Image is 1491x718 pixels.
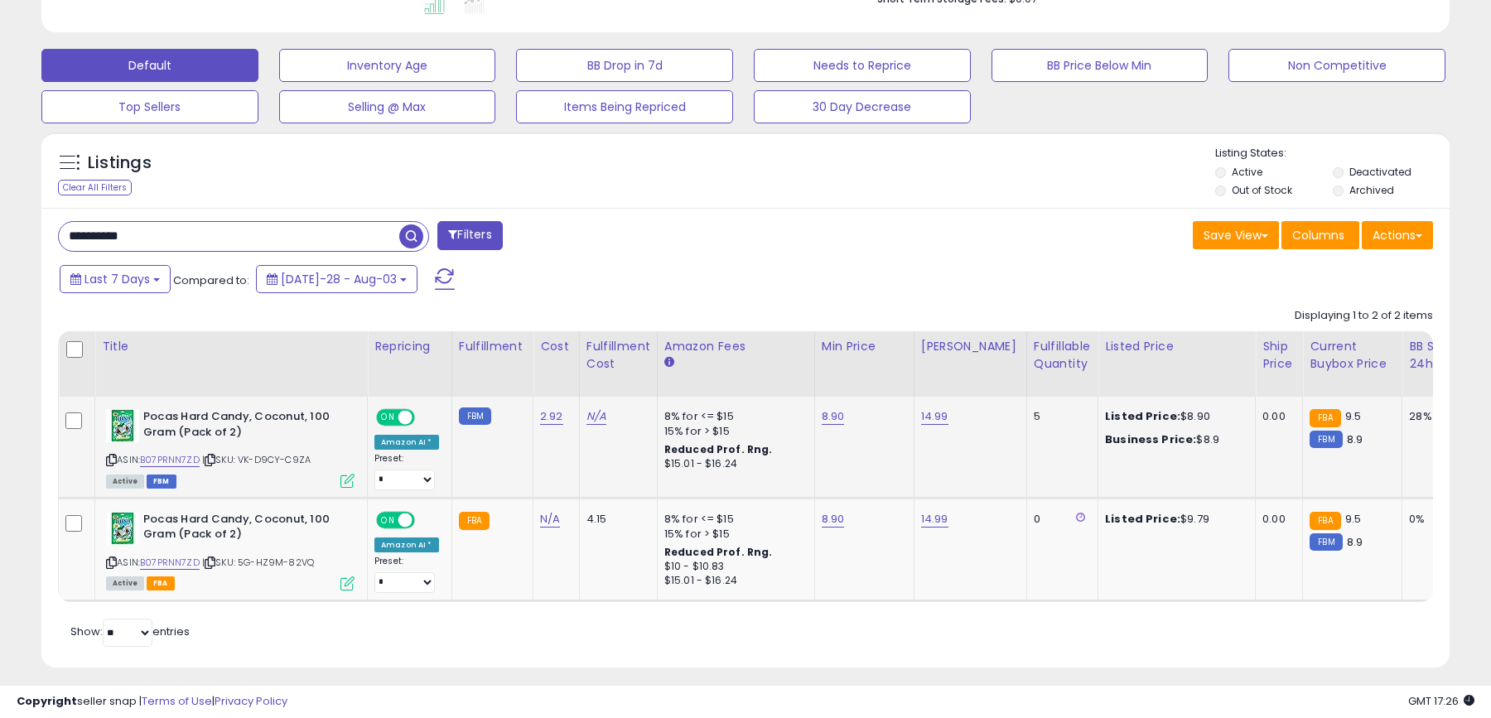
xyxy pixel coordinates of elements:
[1193,221,1279,249] button: Save View
[1281,221,1359,249] button: Columns
[1105,511,1180,527] b: Listed Price:
[106,512,139,545] img: 51ac8dBGOML._SL40_.jpg
[374,537,439,552] div: Amazon AI *
[378,513,398,527] span: ON
[215,693,287,709] a: Privacy Policy
[374,435,439,450] div: Amazon AI *
[822,511,845,528] a: 8.90
[374,453,439,490] div: Preset:
[374,556,439,593] div: Preset:
[1310,431,1342,448] small: FBM
[664,527,802,542] div: 15% for > $15
[459,512,490,530] small: FBA
[1349,165,1411,179] label: Deactivated
[140,556,200,570] a: B07PRNN7ZD
[992,49,1209,82] button: BB Price Below Min
[60,265,171,293] button: Last 7 Days
[664,560,802,574] div: $10 - $10.83
[1232,165,1262,179] label: Active
[1310,409,1340,427] small: FBA
[1347,534,1363,550] span: 8.9
[84,271,150,287] span: Last 7 Days
[1292,227,1344,243] span: Columns
[1232,183,1292,197] label: Out of Stock
[279,90,496,123] button: Selling @ Max
[140,453,200,467] a: B07PRNN7ZD
[1409,338,1469,373] div: BB Share 24h.
[664,355,674,370] small: Amazon Fees.
[1409,512,1464,527] div: 0%
[17,694,287,710] div: seller snap | |
[374,338,445,355] div: Repricing
[1262,409,1290,424] div: 0.00
[1262,512,1290,527] div: 0.00
[281,271,397,287] span: [DATE]-28 - Aug-03
[143,409,345,444] b: Pocas Hard Candy, Coconut, 100 Gram (Pack of 2)
[1034,338,1091,373] div: Fulfillable Quantity
[106,475,144,489] span: All listings currently available for purchase on Amazon
[143,512,345,547] b: Pocas Hard Candy, Coconut, 100 Gram (Pack of 2)
[540,511,560,528] a: N/A
[586,338,650,373] div: Fulfillment Cost
[1228,49,1445,82] button: Non Competitive
[102,338,360,355] div: Title
[516,90,733,123] button: Items Being Repriced
[147,475,176,489] span: FBM
[921,338,1020,355] div: [PERSON_NAME]
[106,576,144,590] span: All listings currently available for purchase on Amazon
[41,90,258,123] button: Top Sellers
[202,453,311,466] span: | SKU: VK-D9CY-C9ZA
[41,49,258,82] button: Default
[378,411,398,425] span: ON
[279,49,496,82] button: Inventory Age
[173,272,249,288] span: Compared to:
[1215,146,1449,161] p: Listing States:
[1105,338,1248,355] div: Listed Price
[106,409,355,486] div: ASIN:
[1034,512,1085,527] div: 0
[70,624,190,639] span: Show: entries
[142,693,212,709] a: Terms of Use
[1105,409,1242,424] div: $8.90
[1345,408,1361,424] span: 9.5
[413,411,439,425] span: OFF
[459,407,491,425] small: FBM
[540,408,563,425] a: 2.92
[1310,338,1395,373] div: Current Buybox Price
[1310,533,1342,551] small: FBM
[1349,183,1394,197] label: Archived
[256,265,417,293] button: [DATE]-28 - Aug-03
[1409,409,1464,424] div: 28%
[413,513,439,527] span: OFF
[921,511,948,528] a: 14.99
[664,442,773,456] b: Reduced Prof. Rng.
[1362,221,1433,249] button: Actions
[921,408,948,425] a: 14.99
[664,409,802,424] div: 8% for <= $15
[822,338,907,355] div: Min Price
[586,408,606,425] a: N/A
[664,457,802,471] div: $15.01 - $16.24
[664,545,773,559] b: Reduced Prof. Rng.
[147,576,175,590] span: FBA
[459,338,526,355] div: Fulfillment
[1105,512,1242,527] div: $9.79
[1310,512,1340,530] small: FBA
[1295,308,1433,324] div: Displaying 1 to 2 of 2 items
[664,574,802,588] div: $15.01 - $16.24
[1105,432,1242,447] div: $8.9
[822,408,845,425] a: 8.90
[1347,431,1363,447] span: 8.9
[437,221,502,250] button: Filters
[58,180,132,195] div: Clear All Filters
[516,49,733,82] button: BB Drop in 7d
[202,556,314,569] span: | SKU: 5G-HZ9M-82VQ
[586,512,644,527] div: 4.15
[1105,408,1180,424] b: Listed Price:
[664,424,802,439] div: 15% for > $15
[754,49,971,82] button: Needs to Reprice
[1262,338,1296,373] div: Ship Price
[106,409,139,442] img: 51ac8dBGOML._SL40_.jpg
[664,512,802,527] div: 8% for <= $15
[754,90,971,123] button: 30 Day Decrease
